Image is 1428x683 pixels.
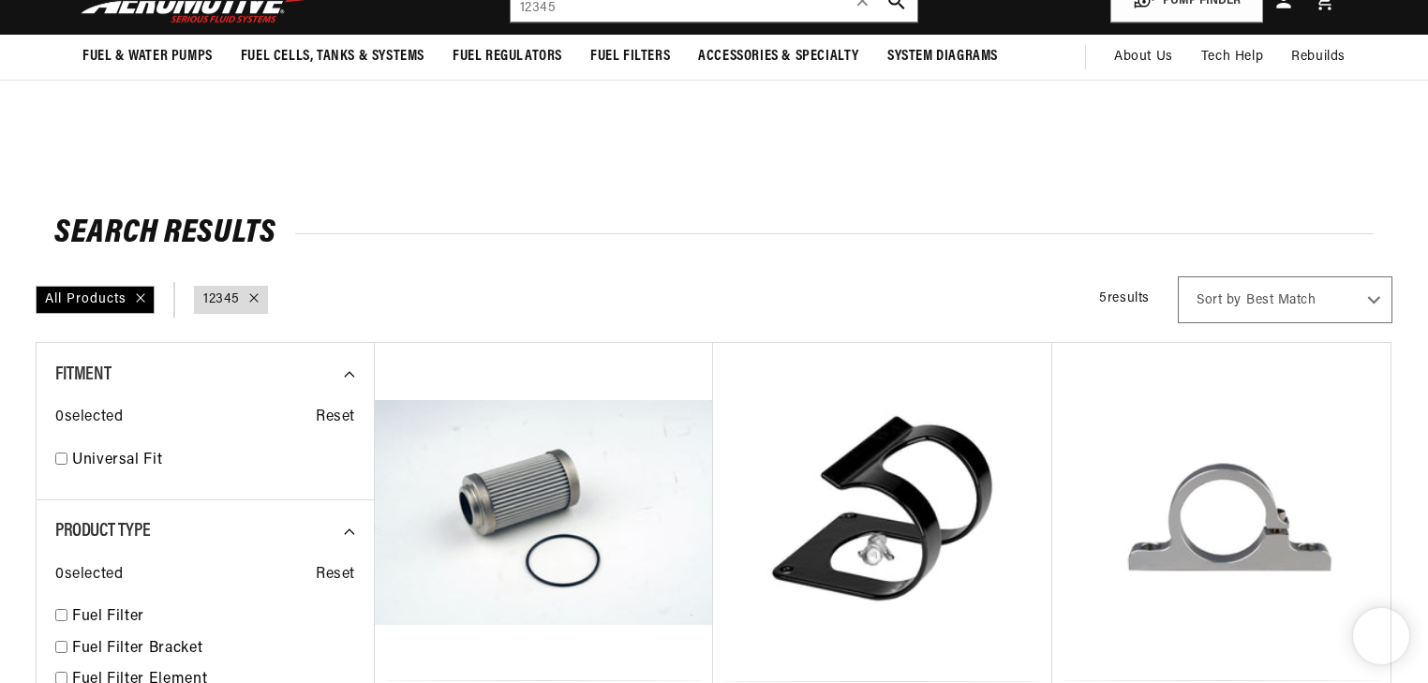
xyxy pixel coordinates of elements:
div: All Products [36,286,155,314]
span: Fuel Cells, Tanks & Systems [241,47,424,67]
span: System Diagrams [887,47,998,67]
summary: Tech Help [1187,35,1277,80]
span: Sort by [1197,291,1242,310]
span: Tech Help [1201,47,1263,67]
h2: Search Results [54,219,1374,249]
span: 5 results [1099,291,1150,305]
summary: Accessories & Specialty [684,35,873,79]
span: Rebuilds [1291,47,1346,67]
span: Fuel Filters [590,47,670,67]
summary: Fuel Regulators [439,35,576,79]
span: Fitment [55,365,111,384]
summary: Fuel & Water Pumps [68,35,227,79]
span: 0 selected [55,406,123,430]
span: Accessories & Specialty [698,47,859,67]
span: 0 selected [55,563,123,587]
span: Reset [316,406,355,430]
span: Fuel Regulators [453,47,562,67]
summary: Rebuilds [1277,35,1360,80]
span: Reset [316,563,355,587]
a: Fuel Filter Bracket [72,637,355,661]
span: About Us [1114,50,1173,64]
span: Fuel & Water Pumps [82,47,213,67]
a: About Us [1100,35,1187,80]
a: 12345 [203,290,240,310]
span: Product Type [55,522,150,541]
summary: Fuel Cells, Tanks & Systems [227,35,439,79]
summary: Fuel Filters [576,35,684,79]
select: Sort by [1178,276,1392,323]
a: Fuel Filter [72,605,355,630]
summary: System Diagrams [873,35,1012,79]
a: Universal Fit [72,449,355,473]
